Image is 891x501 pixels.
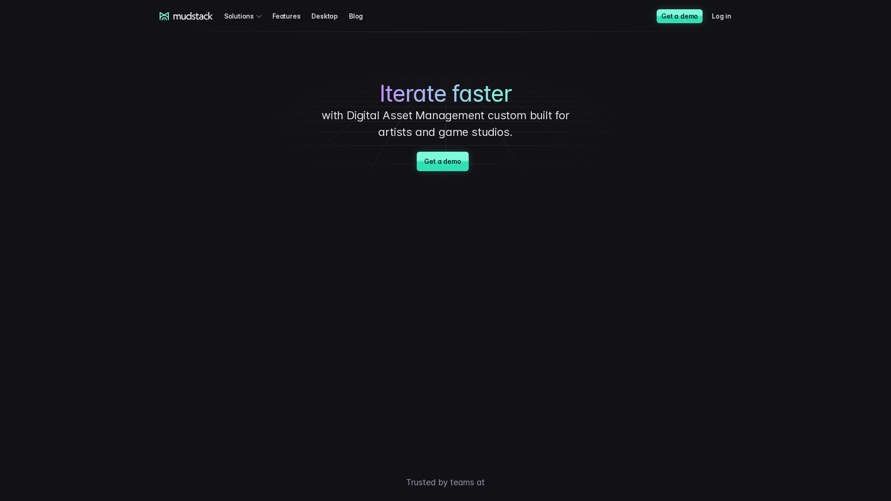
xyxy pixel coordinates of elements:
a: Desktop [311,7,349,25]
a: Get a demo [657,9,703,23]
p: Trusted by teams at [121,476,770,488]
a: mudstack logo [160,12,213,20]
div: Solutions [224,7,265,25]
a: Get a demo [417,152,468,171]
a: Log in [712,7,742,25]
span: Iterate faster [380,80,512,107]
a: Blog [349,7,374,25]
p: with Digital Asset Management custom built for artists and game studios. [306,107,585,141]
a: Features [272,7,311,25]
